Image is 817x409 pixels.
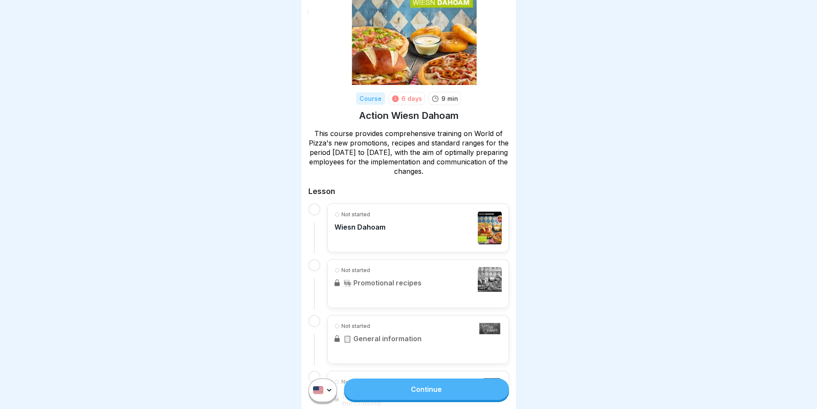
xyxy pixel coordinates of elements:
p: Not started [341,211,370,218]
img: us.svg [313,387,323,394]
p: This course provides comprehensive training on World of Pizza's new promotions, recipes and stand... [308,129,509,176]
p: 9 min [441,94,458,103]
div: Course [356,92,385,105]
a: Not startedWiesn Dahoam [335,211,502,245]
h1: Action Wiesn Dahoam [359,109,458,122]
p: Wiesn Dahoam [335,223,386,231]
div: 6 days [401,94,422,103]
img: wjnbwx15h8zmubfocf5m9pae.png [478,211,502,245]
a: Continue [344,379,509,400]
h2: Lesson [308,186,509,197]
